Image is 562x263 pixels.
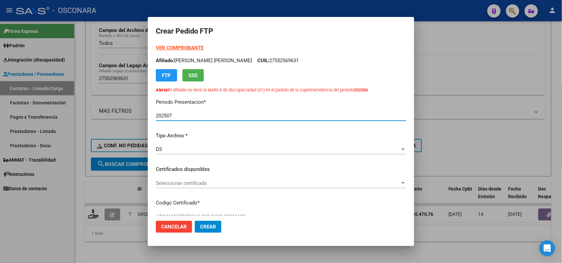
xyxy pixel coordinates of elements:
[162,72,171,78] span: FTP
[156,180,400,186] span: Seleccionar certificado
[189,72,198,78] span: SSS
[156,132,406,140] p: Tipo Archivo *
[257,58,269,64] span: CUIL:
[182,69,204,81] button: SSS
[156,146,162,152] span: DS
[354,87,368,92] strong: 202506
[156,45,203,51] a: VER COMPROBANTE
[156,87,406,93] p: El afiliado no tiene la MARCA de discapaciadad (01) en el padrón de la superintendencia del período
[156,25,406,38] h2: Crear Pedido FTP
[156,221,192,233] button: Cancelar
[195,221,221,233] button: Crear
[156,69,177,81] button: FTP
[539,240,555,256] div: Open Intercom Messenger
[161,224,187,230] span: Cancelar
[156,58,174,64] span: Afiliado:
[156,98,406,106] p: Periodo Presentacion
[156,166,406,173] p: Certificados disponibles
[156,57,406,65] p: [PERSON_NAME] [PERSON_NAME] 27552569631
[200,224,216,230] span: Crear
[156,87,168,92] strong: Alerta!
[156,199,406,207] p: Codigo Certificado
